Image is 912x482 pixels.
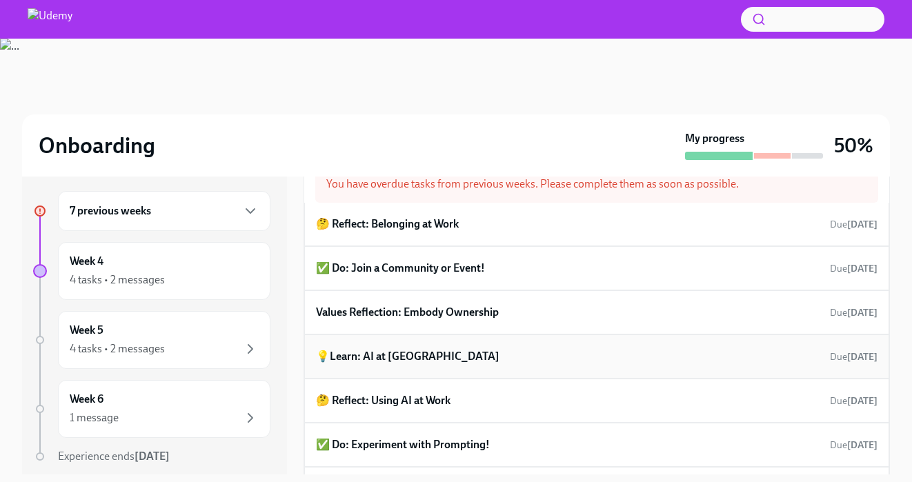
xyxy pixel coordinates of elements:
[39,132,155,159] h2: Onboarding
[830,439,878,451] span: Due
[316,349,499,364] h6: 💡Learn: AI at [GEOGRAPHIC_DATA]
[847,307,878,319] strong: [DATE]
[830,395,878,407] span: Due
[316,437,490,452] h6: ✅ Do: Experiment with Prompting!
[847,263,878,274] strong: [DATE]
[316,258,878,279] a: ✅ Do: Join a Community or Event!Due[DATE]
[70,203,151,219] h6: 7 previous weeks
[28,8,72,30] img: Udemy
[830,394,878,408] span: August 30th, 2025 08:00
[70,272,165,288] div: 4 tasks • 2 messages
[847,439,878,451] strong: [DATE]
[315,165,878,203] div: You have overdue tasks from previous weeks. Please complete them as soon as possible.
[847,219,878,230] strong: [DATE]
[70,410,119,425] div: 1 message
[830,306,878,319] span: August 25th, 2025 08:00
[316,393,450,408] h6: 🤔 Reflect: Using AI at Work
[70,341,165,357] div: 4 tasks • 2 messages
[70,323,103,338] h6: Week 5
[135,450,170,463] strong: [DATE]
[830,351,878,363] span: Due
[830,307,878,319] span: Due
[830,262,878,275] span: August 23rd, 2025 08:00
[685,131,744,146] strong: My progress
[316,305,499,320] h6: Values Reflection: Embody Ownership
[33,380,270,438] a: Week 61 message
[830,219,878,230] span: Due
[316,261,485,276] h6: ✅ Do: Join a Community or Event!
[316,217,459,232] h6: 🤔 Reflect: Belonging at Work
[847,351,878,363] strong: [DATE]
[830,439,878,452] span: August 30th, 2025 08:00
[316,434,878,455] a: ✅ Do: Experiment with Prompting!Due[DATE]
[33,242,270,300] a: Week 44 tasks • 2 messages
[58,191,270,231] div: 7 previous weeks
[830,218,878,231] span: August 23rd, 2025 08:00
[316,346,878,367] a: 💡Learn: AI at [GEOGRAPHIC_DATA]Due[DATE]
[316,214,878,234] a: 🤔 Reflect: Belonging at WorkDue[DATE]
[316,390,878,411] a: 🤔 Reflect: Using AI at WorkDue[DATE]
[847,395,878,407] strong: [DATE]
[834,133,873,158] h3: 50%
[830,350,878,363] span: August 30th, 2025 08:00
[316,302,878,323] a: Values Reflection: Embody OwnershipDue[DATE]
[830,263,878,274] span: Due
[70,254,103,269] h6: Week 4
[33,311,270,369] a: Week 54 tasks • 2 messages
[58,450,170,463] span: Experience ends
[70,392,103,407] h6: Week 6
